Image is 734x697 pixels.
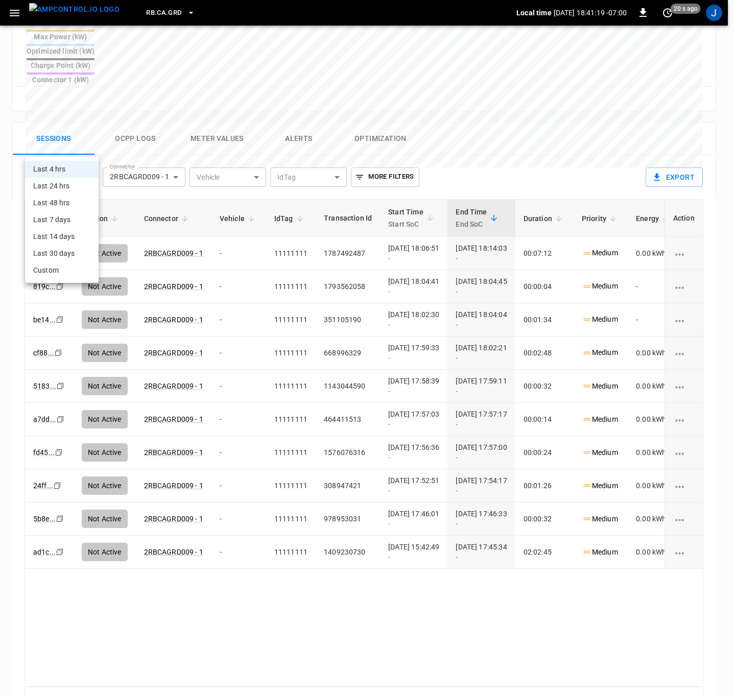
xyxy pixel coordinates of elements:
li: Last 14 days [25,228,99,245]
li: Last 24 hrs [25,178,99,195]
li: Last 48 hrs [25,195,99,211]
li: Last 4 hrs [25,161,99,178]
li: Custom [25,262,99,279]
li: Last 30 days [25,245,99,262]
li: Last 7 days [25,211,99,228]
